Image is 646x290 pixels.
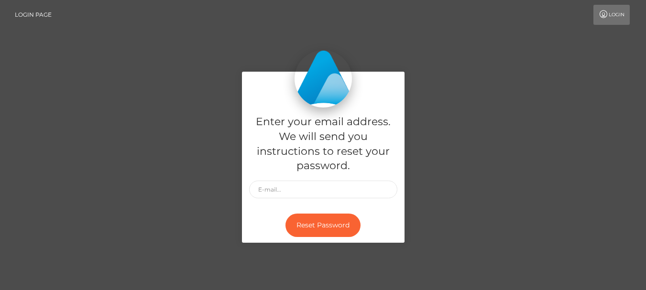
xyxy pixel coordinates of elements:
[249,181,397,198] input: E-mail...
[285,214,361,237] button: Reset Password
[249,115,397,173] h5: Enter your email address. We will send you instructions to reset your password.
[295,50,352,107] img: MassPay Login
[593,5,630,25] a: Login
[15,5,52,25] a: Login Page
